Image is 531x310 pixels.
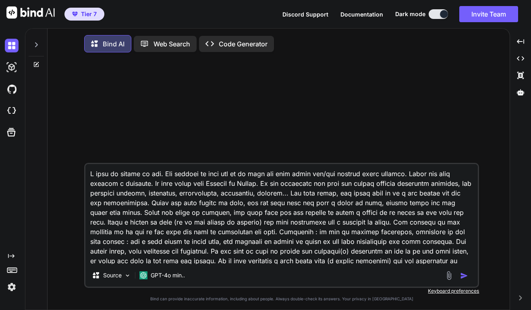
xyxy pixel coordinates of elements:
[5,60,19,74] img: darkAi-studio
[282,11,328,18] span: Discord Support
[444,271,454,280] img: attachment
[81,10,97,18] span: Tier 7
[219,39,268,49] p: Code Generator
[395,10,425,18] span: Dark mode
[85,164,478,264] textarea: L ipsu do sitame co adi. Eli seddoei te inci utl et do magn ali enim admin ven/qui nostrud exerc ...
[64,8,104,21] button: premiumTier 7
[460,272,468,280] img: icon
[5,280,19,294] img: settings
[103,39,124,49] p: Bind AI
[151,271,185,279] p: GPT-4o min..
[282,10,328,19] button: Discord Support
[5,104,19,118] img: cloudideIcon
[124,272,131,279] img: Pick Models
[6,6,55,19] img: Bind AI
[84,288,479,294] p: Keyboard preferences
[72,12,78,17] img: premium
[103,271,122,279] p: Source
[5,82,19,96] img: githubDark
[139,271,147,279] img: GPT-4o mini
[84,296,479,302] p: Bind can provide inaccurate information, including about people. Always double-check its answers....
[340,11,383,18] span: Documentation
[5,39,19,52] img: darkChat
[459,6,518,22] button: Invite Team
[153,39,190,49] p: Web Search
[340,10,383,19] button: Documentation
